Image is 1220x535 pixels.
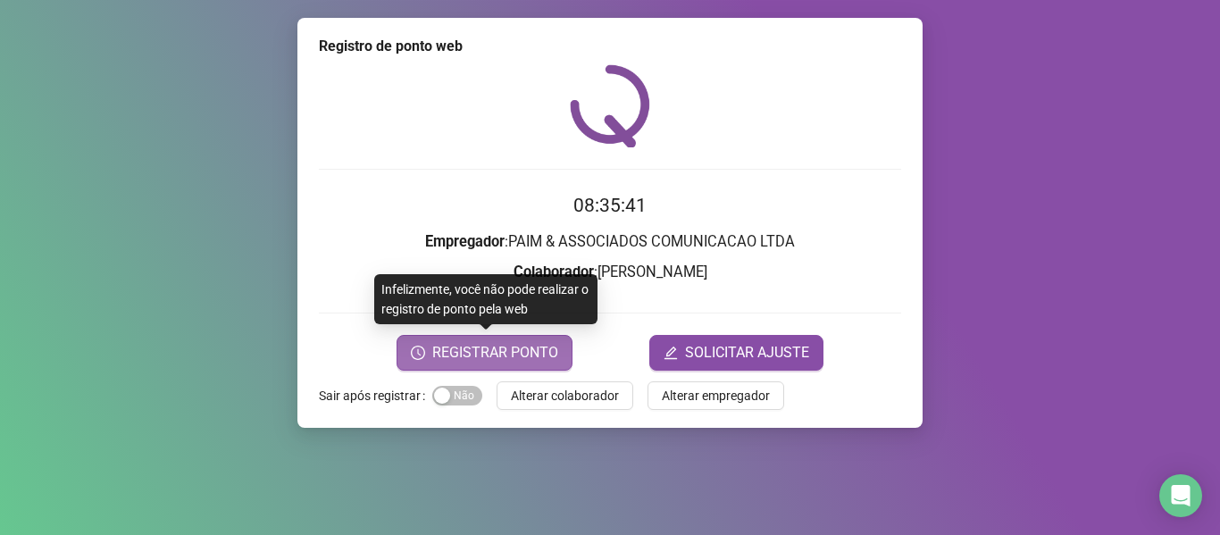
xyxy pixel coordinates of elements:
[319,261,901,284] h3: : [PERSON_NAME]
[664,346,678,360] span: edit
[432,342,558,364] span: REGISTRAR PONTO
[319,230,901,254] h3: : PAIM & ASSOCIADOS COMUNICACAO LTDA
[685,342,809,364] span: SOLICITAR AJUSTE
[397,335,572,371] button: REGISTRAR PONTO
[497,381,633,410] button: Alterar colaborador
[514,263,594,280] strong: Colaborador
[511,386,619,405] span: Alterar colaborador
[319,36,901,57] div: Registro de ponto web
[648,381,784,410] button: Alterar empregador
[1159,474,1202,517] div: Open Intercom Messenger
[649,335,823,371] button: editSOLICITAR AJUSTE
[319,381,432,410] label: Sair após registrar
[425,233,505,250] strong: Empregador
[570,64,650,147] img: QRPoint
[573,195,647,216] time: 08:35:41
[662,386,770,405] span: Alterar empregador
[374,274,597,324] div: Infelizmente, você não pode realizar o registro de ponto pela web
[411,346,425,360] span: clock-circle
